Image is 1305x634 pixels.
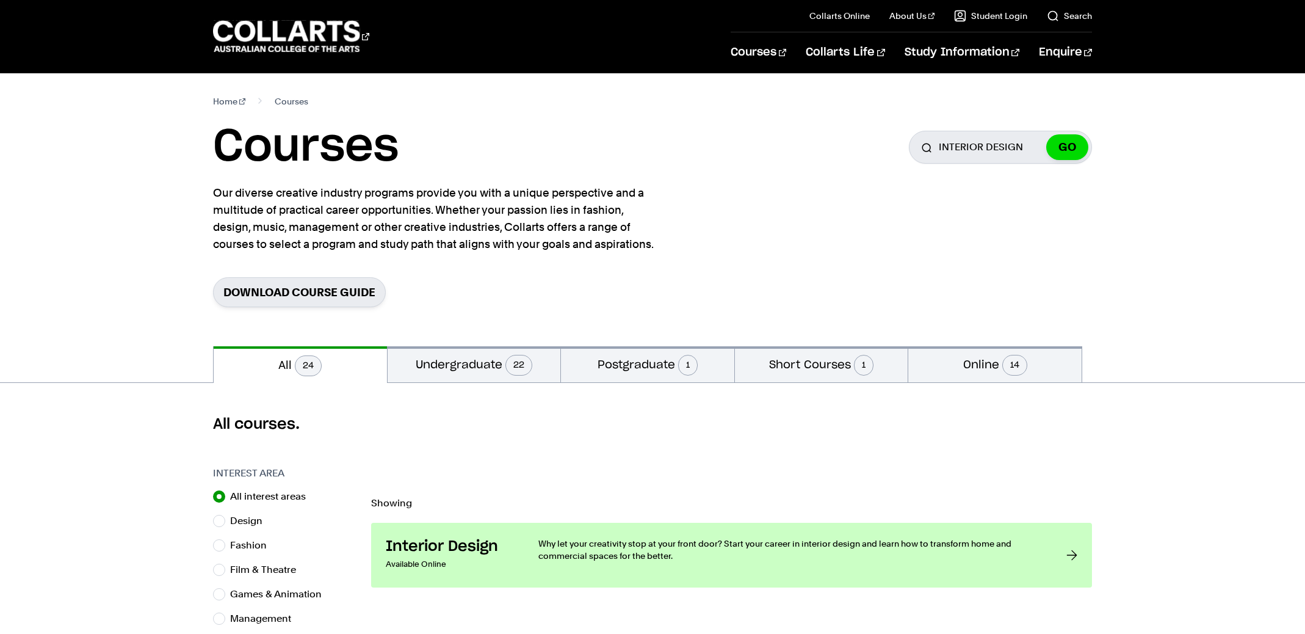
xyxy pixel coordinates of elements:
[735,346,908,382] button: Short Courses1
[954,10,1027,22] a: Student Login
[1047,10,1092,22] a: Search
[275,93,308,110] span: Courses
[731,32,786,73] a: Courses
[213,184,659,253] p: Our diverse creative industry programs provide you with a unique perspective and a multitude of p...
[889,10,934,22] a: About Us
[213,19,369,54] div: Go to homepage
[1039,32,1092,73] a: Enquire
[213,277,386,307] a: Download Course Guide
[1002,355,1027,376] span: 14
[213,93,245,110] a: Home
[538,537,1042,562] p: Why let your creativity stop at your front door? Start your career in interior design and learn h...
[806,32,884,73] a: Collarts Life
[505,355,532,376] span: 22
[809,10,870,22] a: Collarts Online
[678,355,698,376] span: 1
[214,346,387,383] button: All24
[908,346,1082,382] button: Online14
[230,561,306,578] label: Film & Theatre
[213,120,399,175] h1: Courses
[386,556,514,573] p: Available Online
[213,466,359,481] h3: Interest Area
[230,512,272,530] label: Design
[386,537,514,556] h3: Interior Design
[854,355,873,376] span: 1
[230,586,331,603] label: Games & Animation
[1046,134,1088,160] button: GO
[230,537,277,554] label: Fashion
[371,523,1092,588] a: Interior Design Available Online Why let your creativity stop at your front door? Start your care...
[230,610,301,627] label: Management
[371,498,1092,508] p: Showing
[295,355,322,376] span: 24
[230,488,316,505] label: All interest areas
[561,346,734,382] button: Postgraduate1
[388,346,561,382] button: Undergraduate22
[909,131,1092,164] input: Search for a course
[213,415,1092,434] h2: All courses.
[905,32,1019,73] a: Study Information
